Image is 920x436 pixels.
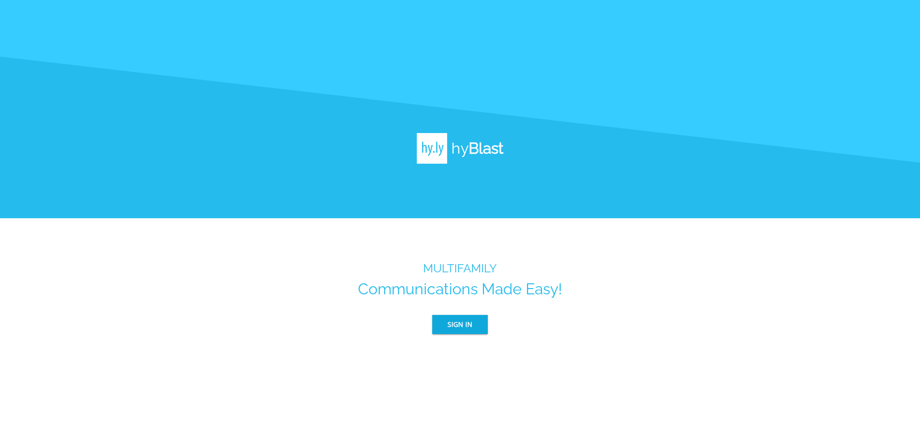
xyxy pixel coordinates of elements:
h1: hy [448,139,504,157]
h1: Communications Made Easy! [358,280,562,298]
b: Blast [469,139,504,157]
h3: MULTIFAMILY [358,262,562,275]
span: Sign In [448,319,472,331]
button: Sign In [432,315,488,334]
